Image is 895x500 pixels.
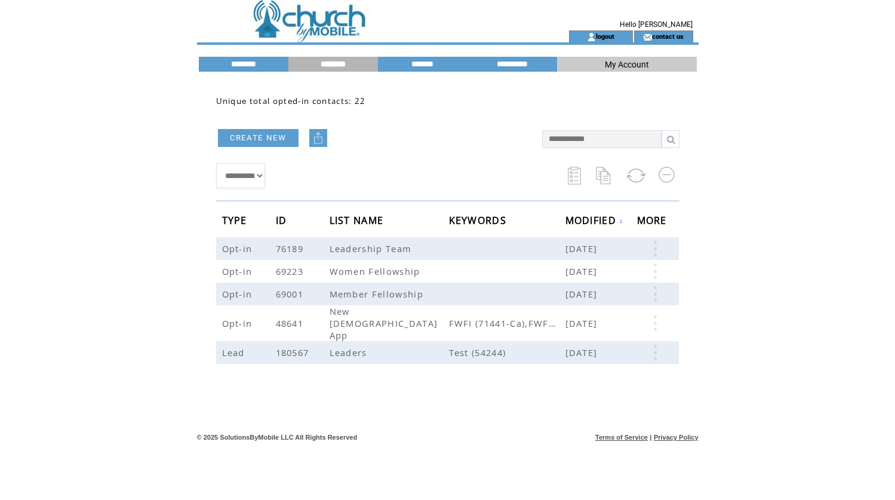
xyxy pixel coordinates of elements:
img: account_icon.gif [587,32,596,42]
span: | [650,434,651,441]
span: 69001 [276,288,307,300]
span: MORE [637,211,670,233]
span: Opt-in [222,243,256,254]
span: Opt-in [222,265,256,277]
span: [DATE] [565,346,601,358]
span: [DATE] [565,317,601,329]
span: Leadership Team [330,243,415,254]
span: Unique total opted-in contacts: 22 [216,96,366,106]
a: logout [596,32,614,40]
span: [DATE] [565,243,601,254]
span: [DATE] [565,288,601,300]
span: Leaders [330,346,370,358]
a: CREATE NEW [218,129,299,147]
span: Opt-in [222,317,256,329]
img: contact_us_icon.gif [643,32,652,42]
span: Hello [PERSON_NAME] [620,20,693,29]
a: Terms of Service [595,434,648,441]
span: Lead [222,346,248,358]
span: Member Fellowship [330,288,427,300]
a: ID [276,216,290,223]
span: © 2025 SolutionsByMobile LLC All Rights Reserved [197,434,358,441]
span: 48641 [276,317,307,329]
span: My Account [605,60,649,69]
a: MODIFIED↓ [565,217,624,224]
span: 76189 [276,243,307,254]
a: TYPE [222,216,250,223]
span: ID [276,211,290,233]
span: [DATE] [565,265,601,277]
span: Women Fellowship [330,265,423,277]
a: KEYWORDS [449,216,510,223]
span: KEYWORDS [449,211,510,233]
span: Opt-in [222,288,256,300]
span: Test (54244) [449,346,565,358]
span: 180567 [276,346,312,358]
span: LIST NAME [330,211,387,233]
a: LIST NAME [330,216,387,223]
a: Privacy Policy [654,434,699,441]
span: MODIFIED [565,211,620,233]
a: contact us [652,32,684,40]
span: New [DEMOGRAPHIC_DATA] App [330,305,438,341]
span: 69223 [276,265,307,277]
img: upload.png [312,132,324,144]
span: TYPE [222,211,250,233]
span: FWFI (71441-Ca),FWFI (71441-US) [449,317,565,329]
